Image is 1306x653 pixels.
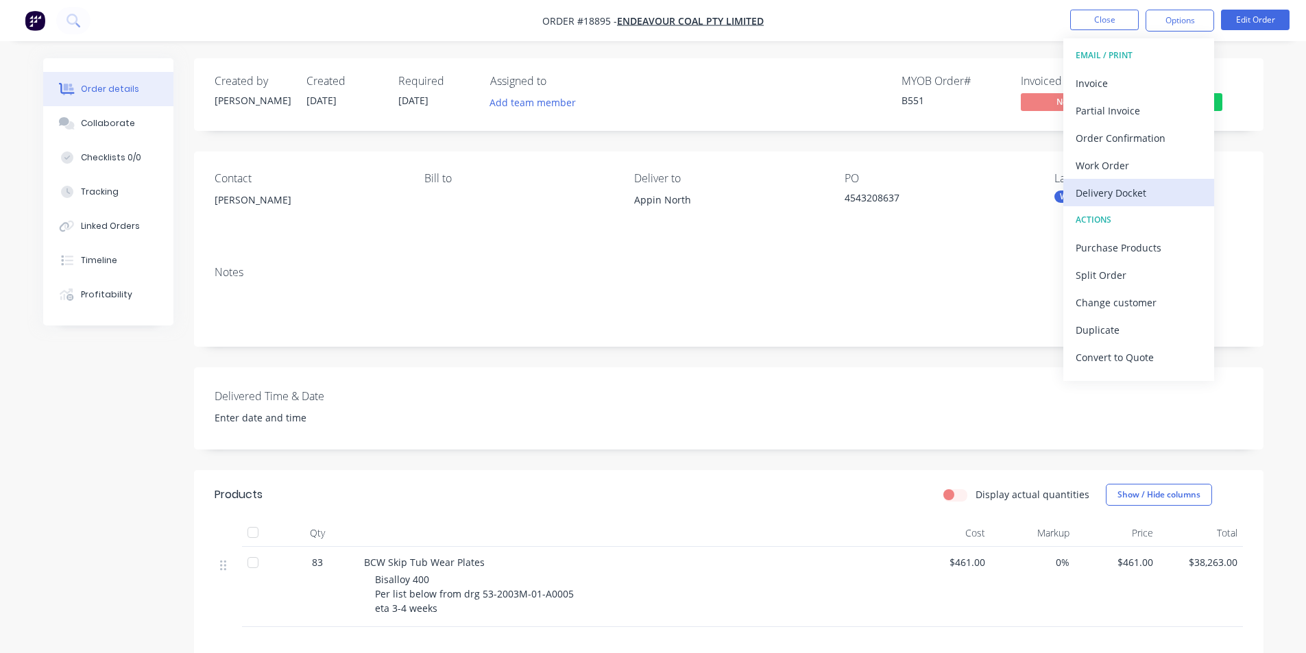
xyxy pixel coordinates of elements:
span: $461.00 [912,555,986,569]
div: 4543208637 [845,190,1016,210]
div: Notes [215,266,1243,279]
button: Split Order [1063,261,1214,288]
button: Profitability [43,278,173,312]
button: Delivery Docket [1063,179,1214,206]
button: Edit Order [1221,10,1290,30]
span: 0% [996,555,1069,569]
div: Tracking [81,186,119,198]
div: Total [1159,519,1243,547]
div: Purchase Products [1076,238,1202,258]
span: Bisalloy 400 Per list below from drg 53-2003M-01-A0005 eta 3-4 weeks [375,573,574,615]
div: Assigned to [490,75,627,88]
button: Checklists 0/0 [43,140,173,175]
div: Order Confirmation [1076,128,1202,148]
span: $461.00 [1080,555,1154,569]
span: Order #18895 - [542,14,617,27]
div: Timeline [81,254,117,267]
div: Deliver to [634,172,822,185]
div: [PERSON_NAME] [215,93,290,108]
button: Convert to Quote [1063,343,1214,371]
button: Partial Invoice [1063,97,1214,124]
button: Show / Hide columns [1106,484,1212,506]
div: [PERSON_NAME] [215,190,402,234]
div: Delivery Docket [1076,183,1202,203]
div: Invoice [1076,73,1202,93]
div: [PERSON_NAME] [215,190,402,210]
div: Labels [1054,172,1242,185]
div: Checklists 0/0 [81,151,141,164]
button: Change customer [1063,288,1214,316]
div: Invoiced [1021,75,1124,88]
div: Required [398,75,474,88]
button: ACTIONS [1063,206,1214,234]
div: Created by [215,75,290,88]
div: Archive [1076,375,1202,395]
div: Appin North [634,190,822,234]
span: [DATE] [398,94,428,107]
div: MYOB Order # [902,75,1004,88]
div: Profitability [81,288,132,301]
a: Endeavour Coal Pty Limited [617,14,764,27]
button: Close [1070,10,1139,30]
div: B551 [902,93,1004,108]
div: Change customer [1076,293,1202,312]
span: No [1021,93,1103,110]
div: Convert to Quote [1076,347,1202,367]
button: Work Order [1063,151,1214,179]
div: Cost [907,519,991,547]
div: ACTIONS [1076,211,1202,229]
div: Markup [991,519,1075,547]
label: Display actual quantities [976,487,1089,502]
label: Delivered Time & Date [215,388,386,404]
div: Qty [276,519,359,547]
div: Bill to [424,172,612,185]
div: Wear Plates [1054,190,1112,203]
div: Split Order [1076,265,1202,285]
div: Work Order [1076,156,1202,175]
div: Price [1075,519,1159,547]
button: Options [1146,10,1214,32]
button: Add team member [482,93,583,112]
div: Partial Invoice [1076,101,1202,121]
div: Contact [215,172,402,185]
button: EMAIL / PRINT [1063,42,1214,69]
div: Collaborate [81,117,135,130]
button: Purchase Products [1063,234,1214,261]
div: Appin North [634,190,822,210]
button: Archive [1063,371,1214,398]
div: Duplicate [1076,320,1202,340]
button: Invoice [1063,69,1214,97]
div: PO [845,172,1032,185]
button: Collaborate [43,106,173,140]
button: Add team member [490,93,583,112]
button: Order details [43,72,173,106]
button: Timeline [43,243,173,278]
div: EMAIL / PRINT [1076,47,1202,64]
button: Tracking [43,175,173,209]
div: Products [215,486,263,503]
div: Linked Orders [81,220,140,232]
input: Enter date and time [205,408,376,428]
button: Linked Orders [43,209,173,243]
span: 83 [312,555,323,569]
span: [DATE] [306,94,337,107]
img: Factory [25,10,45,31]
span: $38,263.00 [1164,555,1237,569]
div: Created [306,75,382,88]
span: BCW Skip Tub Wear Plates [364,556,485,569]
button: Duplicate [1063,316,1214,343]
button: Order Confirmation [1063,124,1214,151]
div: Order details [81,83,139,95]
